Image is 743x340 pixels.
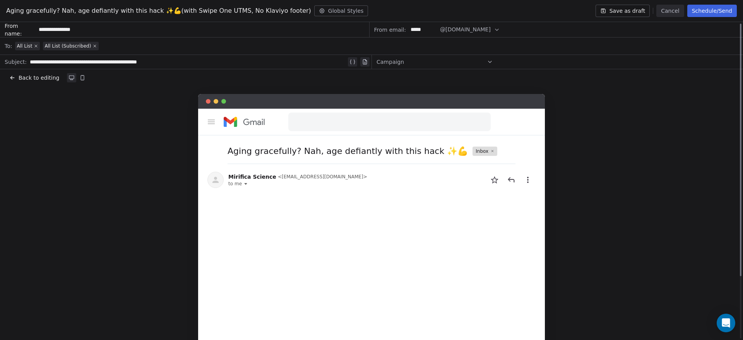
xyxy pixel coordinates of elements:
[5,58,27,68] span: Subject:
[717,314,735,332] div: Open Intercom Messenger
[8,72,61,83] button: Back to editing
[476,148,488,154] span: Inbox
[314,5,368,16] button: Global Styles
[278,174,367,180] span: < [EMAIL_ADDRESS][DOMAIN_NAME] >
[440,26,491,34] span: @[DOMAIN_NAME]
[228,173,276,181] span: Mirifica Science
[656,5,684,17] button: Cancel
[5,22,36,38] span: From name:
[19,74,59,82] span: Back to editing
[45,43,91,49] span: All List (Subscribed)
[687,5,737,17] button: Schedule/Send
[377,58,404,66] span: Campaign
[6,6,311,15] span: Aging gracefully? Nah, age defiantly with this hack ✨💪(with Swipe One UTMS, No Klaviyo footer)
[17,43,32,49] span: All List
[228,181,242,187] span: to me
[596,5,650,17] button: Save as draft
[374,26,406,34] span: From email:
[5,42,12,50] span: To:
[228,145,468,157] span: Aging gracefully? Nah, age defiantly with this hack ✨💪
